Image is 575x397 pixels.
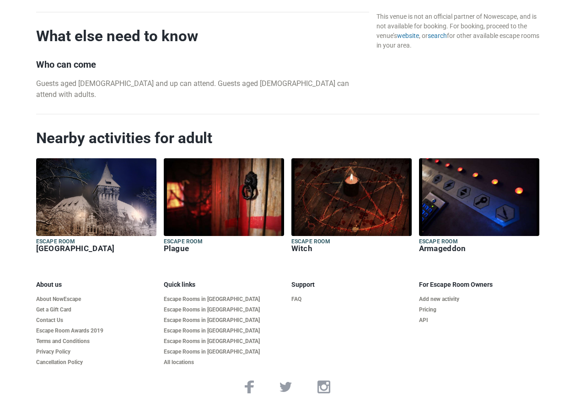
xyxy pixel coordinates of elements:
[36,317,156,324] a: Contact Us
[36,338,156,345] a: Terms and Conditions
[36,327,156,334] a: Escape Room Awards 2019
[36,349,156,355] a: Privacy Policy
[419,238,539,246] h5: Escape room
[164,281,284,289] h5: Quick links
[291,281,412,289] h5: Support
[419,296,539,303] a: Add new activity
[164,359,284,366] a: All locations
[419,244,539,253] h6: Armageddon
[36,59,369,70] h3: Who can come
[164,244,284,253] h6: Plague
[164,296,284,303] a: Escape Rooms in [GEOGRAPHIC_DATA]
[291,158,412,255] a: Escape room Witch
[291,244,412,253] h6: Witch
[36,296,156,303] a: About NowEscape
[164,317,284,324] a: Escape Rooms in [GEOGRAPHIC_DATA]
[376,12,539,50] div: This venue is not an official partner of Nowescape, and is not available for booking. For booking...
[419,317,539,324] a: API
[36,359,156,366] a: Cancellation Policy
[164,327,284,334] a: Escape Rooms in [GEOGRAPHIC_DATA]
[419,306,539,313] a: Pricing
[36,158,156,255] a: Escape room [GEOGRAPHIC_DATA]
[164,306,284,313] a: Escape Rooms in [GEOGRAPHIC_DATA]
[419,158,539,255] a: Escape room Armageddon
[164,338,284,345] a: Escape Rooms in [GEOGRAPHIC_DATA]
[419,281,539,289] h5: For Escape Room Owners
[164,158,284,255] a: Escape room Plague
[164,349,284,355] a: Escape Rooms in [GEOGRAPHIC_DATA]
[291,238,412,246] h5: Escape room
[36,238,156,246] h5: Escape room
[36,244,156,253] h6: [GEOGRAPHIC_DATA]
[36,281,156,289] h5: About us
[36,27,369,45] h2: What else need to know
[397,32,419,39] a: website
[36,129,539,147] h2: Nearby activities for adult
[428,32,447,39] a: search
[291,296,412,303] a: FAQ
[36,306,156,313] a: Get a Gift Card
[164,238,284,246] h5: Escape room
[36,78,369,100] p: Guests aged [DEMOGRAPHIC_DATA] and up can attend. Guests aged [DEMOGRAPHIC_DATA] can attend with ...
